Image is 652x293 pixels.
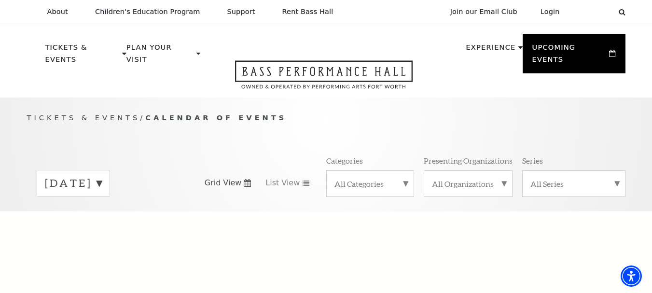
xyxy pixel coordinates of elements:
[95,8,200,16] p: Children's Education Program
[424,155,513,166] p: Presenting Organizations
[432,179,504,189] label: All Organizations
[45,176,102,191] label: [DATE]
[532,42,607,71] p: Upcoming Events
[47,8,68,16] p: About
[27,112,625,124] p: /
[265,178,300,188] span: List View
[227,8,255,16] p: Support
[575,7,610,16] select: Select:
[200,60,447,98] a: Open this option
[282,8,333,16] p: Rent Bass Hall
[522,155,543,166] p: Series
[334,179,406,189] label: All Categories
[466,42,515,59] p: Experience
[326,155,363,166] p: Categories
[530,179,617,189] label: All Series
[145,113,287,122] span: Calendar of Events
[621,265,642,287] div: Accessibility Menu
[205,178,242,188] span: Grid View
[45,42,120,71] p: Tickets & Events
[126,42,194,71] p: Plan Your Visit
[27,113,140,122] span: Tickets & Events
